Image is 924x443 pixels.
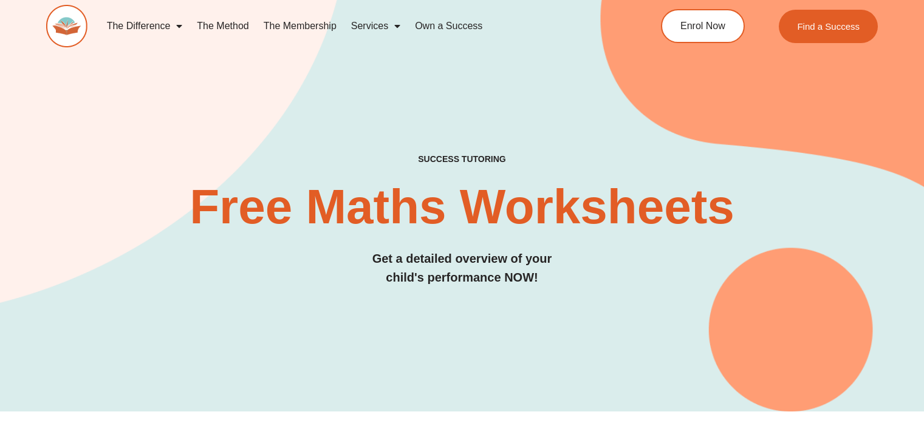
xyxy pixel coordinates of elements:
nav: Menu [100,12,614,40]
h2: Free Maths Worksheets​ [46,183,878,231]
a: Services [344,12,408,40]
a: Enrol Now [661,9,745,43]
h4: SUCCESS TUTORING​ [46,154,878,164]
a: The Membership [256,12,344,40]
span: Enrol Now [680,21,725,31]
a: The Method [190,12,256,40]
a: Find a Success [779,10,878,43]
h3: Get a detailed overview of your child's performance NOW! [46,249,878,287]
a: The Difference [100,12,190,40]
a: Own a Success [408,12,490,40]
span: Find a Success [797,22,860,31]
